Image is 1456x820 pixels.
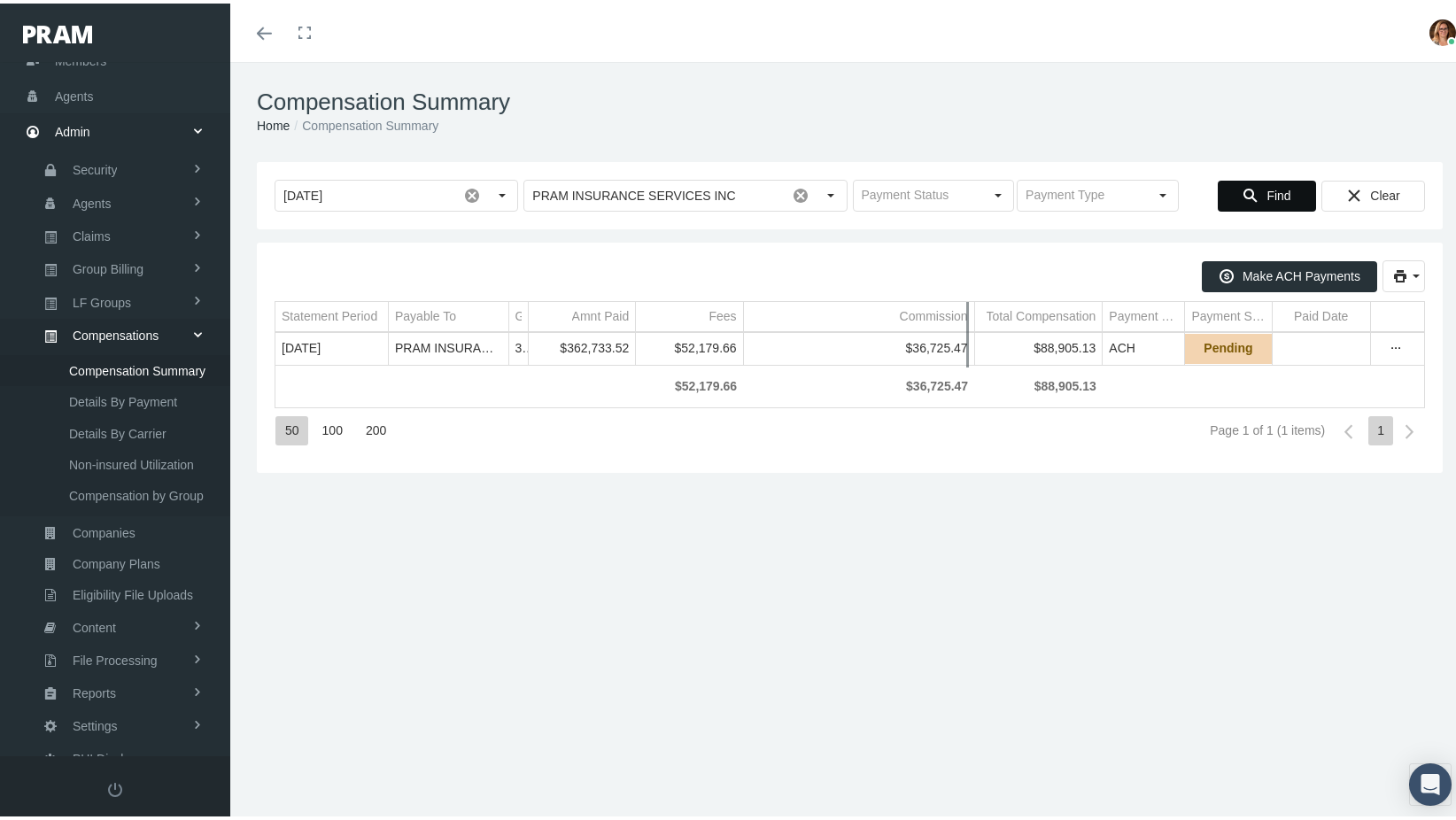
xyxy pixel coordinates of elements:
img: PRAM_20_x_78.png [23,22,92,40]
div: Items per page: 100 [313,413,352,442]
a: Home [257,115,290,129]
div: Open Intercom Messenger [1409,760,1452,802]
span: LF Groups [73,284,131,314]
div: Data grid toolbar [275,257,1425,289]
span: Agents [55,76,94,110]
div: Select [1148,177,1178,207]
span: Admin [55,112,90,145]
span: Compensation Summary [69,352,205,383]
div: Next Page [1394,413,1425,444]
div: print [1382,257,1425,289]
span: Companies [73,514,136,545]
span: Settings [73,708,118,738]
div: Select [487,177,517,207]
div: Make ACH Payments [1202,258,1377,289]
h1: Compensation Summary [257,85,1443,112]
span: Reports [73,675,116,705]
div: Page 1 [1368,413,1393,442]
div: Export Data to XLSX [1382,257,1425,289]
img: S_Profile_Picture_2.jpg [1429,16,1456,43]
li: Compensation Summary [290,112,438,132]
span: Agents [73,185,112,215]
div: Select [817,177,847,207]
div: $36,725.47 [749,375,968,391]
span: Compensation by Group [69,477,204,507]
span: Non-insured Utilization [69,446,194,476]
div: Page 1 of 1 (1 items) [1210,420,1325,434]
span: Security [73,151,118,182]
span: Details By Carrier [69,415,167,445]
span: Eligibility File Uploads [73,576,193,607]
span: Clear [1370,185,1399,199]
span: Group Billing [73,251,143,281]
div: Items per page: 50 [275,413,308,442]
div: $52,179.66 [642,375,737,391]
span: Compensations [73,317,159,347]
span: Company Plans [73,545,160,576]
div: Find [1218,177,1316,208]
span: File Processing [73,642,158,672]
span: Find [1266,185,1290,199]
div: Items per page: 200 [356,413,395,442]
div: Previous Page [1333,413,1364,444]
span: Make ACH Payments [1243,266,1360,280]
div: Select [983,177,1013,207]
span: Details By Payment [69,383,177,414]
span: Claims [73,218,111,248]
span: Content [73,609,116,639]
div: Page Navigation [275,404,1425,452]
div: Data grid [275,257,1425,452]
span: PHI Disclosures [73,740,161,770]
div: Clear [1321,177,1425,208]
div: $88,905.13 [980,375,1096,391]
